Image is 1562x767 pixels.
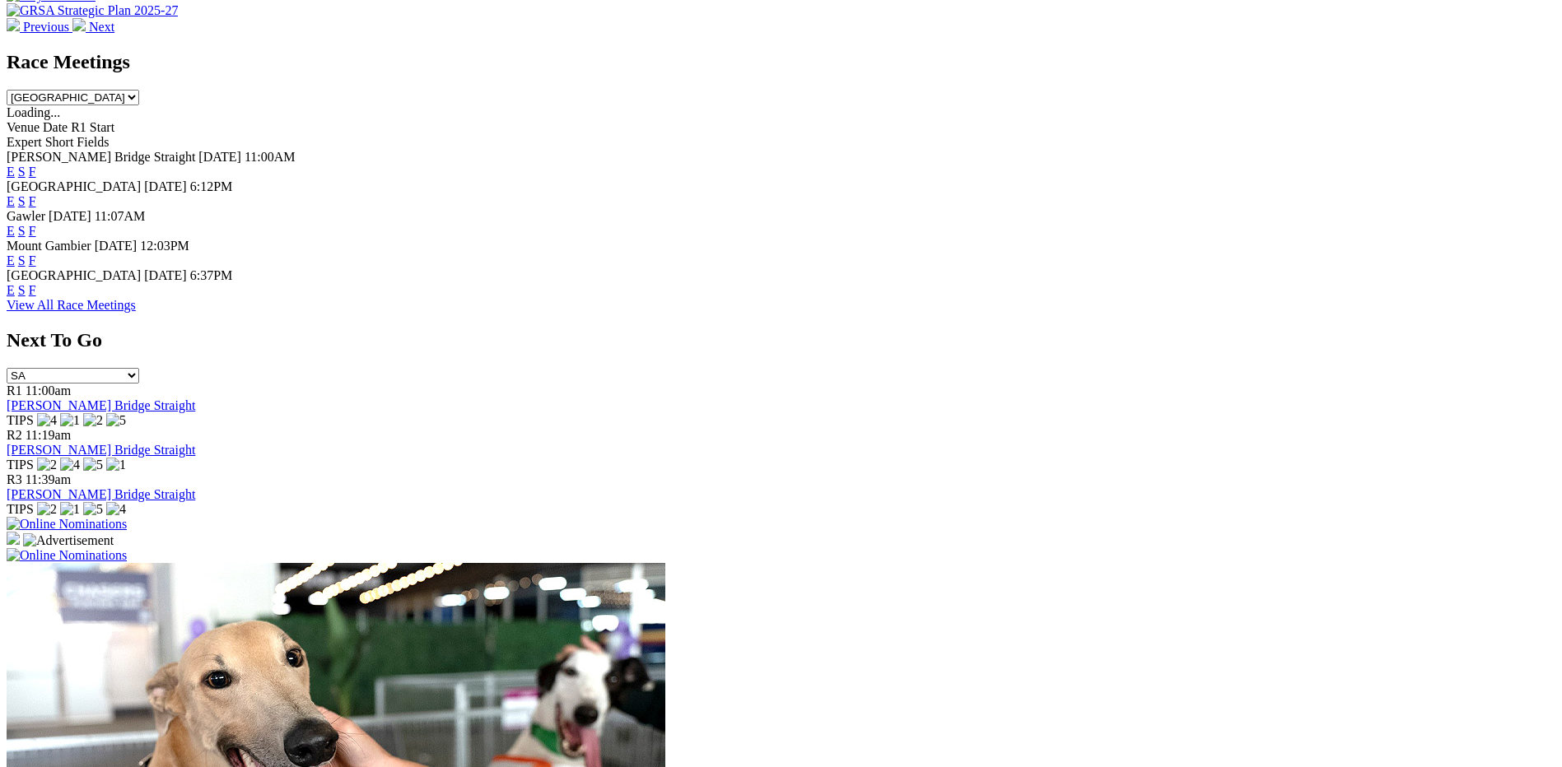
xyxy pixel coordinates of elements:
a: Previous [7,20,72,34]
span: R1 [7,383,22,397]
span: 11:00am [26,383,71,397]
span: 11:00AM [245,150,296,164]
img: 2 [37,458,57,472]
img: 4 [37,413,57,428]
span: Short [45,135,74,149]
span: Mount Gambier [7,239,91,253]
span: [DATE] [144,268,187,282]
span: Venue [7,120,40,134]
img: Advertisement [23,533,114,548]
span: [PERSON_NAME] Bridge Straight [7,150,195,164]
img: 2 [37,502,57,517]
img: 4 [60,458,80,472]
span: [GEOGRAPHIC_DATA] [7,179,141,193]
img: 5 [106,413,126,428]
span: [DATE] [95,239,138,253]
span: 6:37PM [190,268,233,282]
a: F [29,253,36,267]
span: Previous [23,20,69,34]
a: E [7,224,15,238]
img: chevron-right-pager-white.svg [72,18,86,31]
span: 6:12PM [190,179,233,193]
a: [PERSON_NAME] Bridge Straight [7,443,195,457]
h2: Race Meetings [7,51,1555,73]
span: TIPS [7,502,34,516]
a: View All Race Meetings [7,298,136,312]
img: Online Nominations [7,517,127,532]
span: 12:03PM [140,239,189,253]
a: E [7,253,15,267]
span: Fields [77,135,109,149]
span: Date [43,120,68,134]
a: F [29,283,36,297]
img: 1 [106,458,126,472]
span: [DATE] [49,209,91,223]
img: GRSA Strategic Plan 2025-27 [7,3,178,18]
a: E [7,194,15,208]
img: 1 [60,413,80,428]
a: S [18,165,26,179]
span: R1 Start [71,120,114,134]
span: [DATE] [144,179,187,193]
img: Online Nominations [7,548,127,563]
img: 5 [83,502,103,517]
img: 15187_Greyhounds_GreysPlayCentral_Resize_SA_WebsiteBanner_300x115_2025.jpg [7,532,20,545]
a: S [18,194,26,208]
span: 11:39am [26,472,71,486]
span: TIPS [7,413,34,427]
img: 1 [60,502,80,517]
img: 5 [83,458,103,472]
span: [DATE] [198,150,241,164]
span: Loading... [7,105,60,119]
h2: Next To Go [7,329,1555,351]
a: F [29,224,36,238]
span: Expert [7,135,42,149]
span: Next [89,20,114,34]
a: S [18,283,26,297]
a: S [18,224,26,238]
a: E [7,283,15,297]
a: [PERSON_NAME] Bridge Straight [7,398,195,412]
img: 4 [106,502,126,517]
img: chevron-left-pager-white.svg [7,18,20,31]
a: F [29,194,36,208]
span: Gawler [7,209,45,223]
span: [GEOGRAPHIC_DATA] [7,268,141,282]
a: F [29,165,36,179]
span: TIPS [7,458,34,472]
a: S [18,253,26,267]
a: [PERSON_NAME] Bridge Straight [7,487,195,501]
span: R2 [7,428,22,442]
span: 11:07AM [95,209,146,223]
span: 11:19am [26,428,71,442]
a: E [7,165,15,179]
img: 2 [83,413,103,428]
a: Next [72,20,114,34]
span: R3 [7,472,22,486]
